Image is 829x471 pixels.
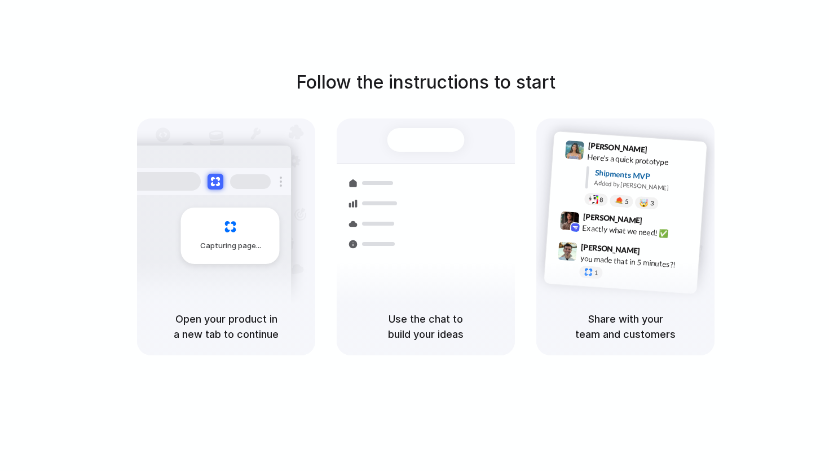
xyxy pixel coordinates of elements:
[350,311,501,342] h5: Use the chat to build your ideas
[583,210,642,226] span: [PERSON_NAME]
[599,196,603,203] span: 8
[594,166,699,185] div: Shipments MVP
[650,200,654,206] span: 3
[151,311,302,342] h5: Open your product in a new tab to continue
[651,144,674,158] span: 9:41 AM
[594,270,598,276] span: 1
[588,139,647,156] span: [PERSON_NAME]
[296,69,555,96] h1: Follow the instructions to start
[580,252,693,271] div: you made that in 5 minutes?!
[581,240,641,257] span: [PERSON_NAME]
[646,215,669,229] span: 9:42 AM
[625,198,629,204] span: 5
[200,240,263,252] span: Capturing page
[643,246,667,259] span: 9:47 AM
[587,151,700,170] div: Here's a quick prototype
[594,178,698,195] div: Added by [PERSON_NAME]
[550,311,701,342] h5: Share with your team and customers
[582,222,695,241] div: Exactly what we need! ✅
[640,199,649,207] div: 🤯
